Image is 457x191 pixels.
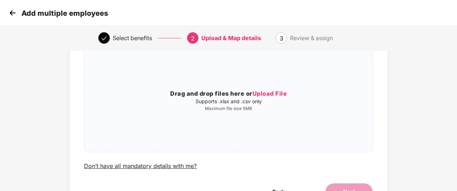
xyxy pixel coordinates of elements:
[252,90,287,97] span: Upload File
[21,9,108,18] p: Add multiple employees
[101,35,107,41] span: check
[84,49,373,152] span: Drag and drop files here orUpload FileSupports .xlsx and .csv onlyMaximum file size 5MB
[84,162,197,170] div: Don’t have all mandatory details with me?
[191,35,195,42] span: 2
[84,106,373,111] p: Maximum file size 5MB
[113,32,152,44] div: Select benefits
[280,35,283,42] span: 3
[84,99,373,104] p: Supports .xlsx and .csv only
[201,32,261,44] div: Upload & Map details
[7,8,18,18] img: svg+xml;base64,PHN2ZyB4bWxucz0iaHR0cDovL3d3dy53My5vcmcvMjAwMC9zdmciIHdpZHRoPSIzMCIgaGVpZ2h0PSIzMC...
[290,32,333,44] div: Review & assign
[84,89,373,99] h3: Drag and drop files here or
